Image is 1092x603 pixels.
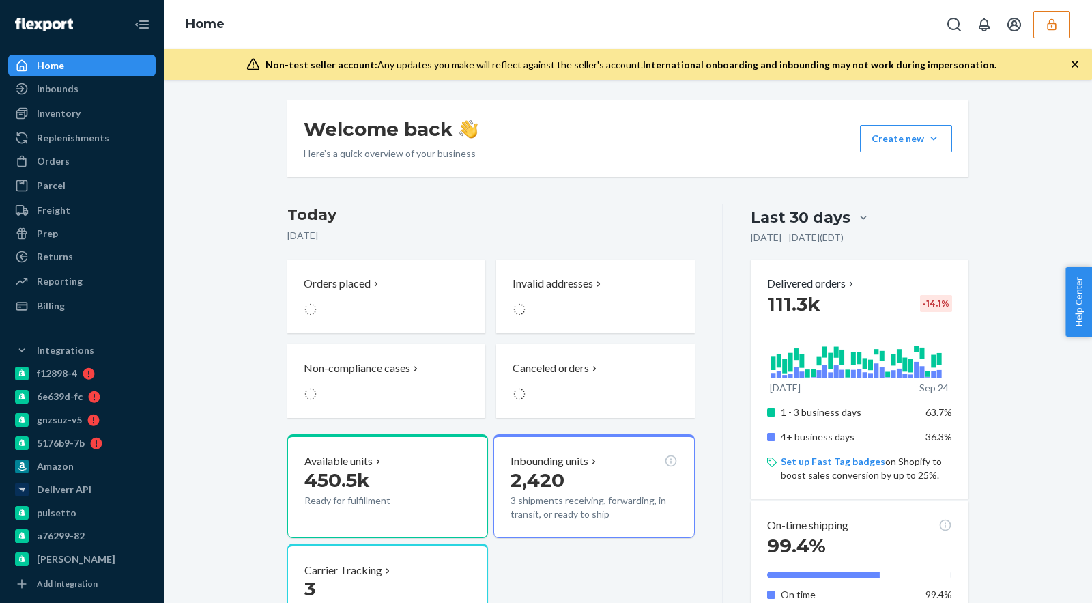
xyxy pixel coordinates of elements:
[8,127,156,149] a: Replenishments
[496,344,694,418] button: Canceled orders
[513,361,589,376] p: Canceled orders
[8,246,156,268] a: Returns
[15,18,73,31] img: Flexport logo
[37,250,73,264] div: Returns
[781,588,915,602] p: On time
[37,299,65,313] div: Billing
[8,432,156,454] a: 5176b9-7b
[643,59,996,70] span: International onboarding and inbounding may not work during impersonation.
[37,436,85,450] div: 5176b9-7b
[513,276,593,292] p: Invalid addresses
[37,131,109,145] div: Replenishments
[925,431,952,443] span: 36.3%
[304,563,382,578] p: Carrier Tracking
[37,82,78,96] div: Inbounds
[767,518,848,533] p: On-time shipping
[925,589,952,600] span: 99.4%
[8,548,156,570] a: [PERSON_NAME]
[37,390,83,404] div: 6e639d-fc
[37,529,85,543] div: a76299-82
[8,479,156,501] a: Deliverr API
[8,78,156,100] a: Inbounds
[37,107,81,120] div: Inventory
[781,406,915,419] p: 1 - 3 business days
[920,295,952,312] div: -14.1 %
[37,367,77,380] div: f12898-4
[287,260,485,333] button: Orders placed
[8,455,156,477] a: Amazon
[37,552,115,566] div: [PERSON_NAME]
[8,576,156,592] a: Add Integration
[8,339,156,361] button: Integrations
[751,207,850,228] div: Last 30 days
[186,16,225,31] a: Home
[8,295,156,317] a: Billing
[971,11,998,38] button: Open notifications
[287,229,695,242] p: [DATE]
[304,276,371,292] p: Orders placed
[8,223,156,244] a: Prep
[304,577,315,600] span: 3
[37,204,70,217] div: Freight
[265,58,996,72] div: Any updates you make will reflect against the seller's account.
[751,231,844,244] p: [DATE] - [DATE] ( EDT )
[8,175,156,197] a: Parcel
[8,409,156,431] a: gnzsuz-v5
[37,275,83,288] div: Reporting
[37,413,82,427] div: gnzsuz-v5
[925,406,952,418] span: 63.7%
[493,434,694,538] button: Inbounding units2,4203 shipments receiving, forwarding, in transit, or ready to ship
[37,460,74,473] div: Amazon
[37,179,66,193] div: Parcel
[128,11,156,38] button: Close Navigation
[511,468,564,492] span: 2,420
[304,453,373,469] p: Available units
[8,502,156,524] a: pulsetto
[767,534,826,557] span: 99.4%
[8,270,156,292] a: Reporting
[919,381,949,395] p: Sep 24
[304,117,478,141] h1: Welcome back
[511,494,677,521] p: 3 shipments receiving, forwarding, in transit, or ready to ship
[37,227,58,240] div: Prep
[767,276,857,292] button: Delivered orders
[304,494,431,507] p: Ready for fulfillment
[8,363,156,384] a: f12898-4
[781,430,915,444] p: 4+ business days
[304,361,410,376] p: Non-compliance cases
[511,453,588,469] p: Inbounding units
[767,292,820,315] span: 111.3k
[8,150,156,172] a: Orders
[8,55,156,76] a: Home
[37,506,76,520] div: pulsetto
[265,59,377,70] span: Non-test seller account:
[37,154,70,168] div: Orders
[1001,11,1028,38] button: Open account menu
[37,483,91,496] div: Deliverr API
[37,578,98,589] div: Add Integration
[304,468,370,492] span: 450.5k
[496,260,694,333] button: Invalid addresses
[287,434,488,538] button: Available units450.5kReady for fulfillment
[940,11,968,38] button: Open Search Box
[8,386,156,408] a: 6e639d-fc
[37,343,94,357] div: Integrations
[860,125,952,152] button: Create new
[8,199,156,221] a: Freight
[287,204,695,226] h3: Today
[781,455,885,467] a: Set up Fast Tag badges
[8,525,156,547] a: a76299-82
[1065,267,1092,337] button: Help Center
[287,344,485,418] button: Non-compliance cases
[8,102,156,124] a: Inventory
[770,381,801,395] p: [DATE]
[304,147,478,160] p: Here’s a quick overview of your business
[37,59,64,72] div: Home
[459,120,478,139] img: hand-wave emoji
[781,455,952,482] p: on Shopify to boost sales conversion by up to 25%.
[175,5,235,44] ol: breadcrumbs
